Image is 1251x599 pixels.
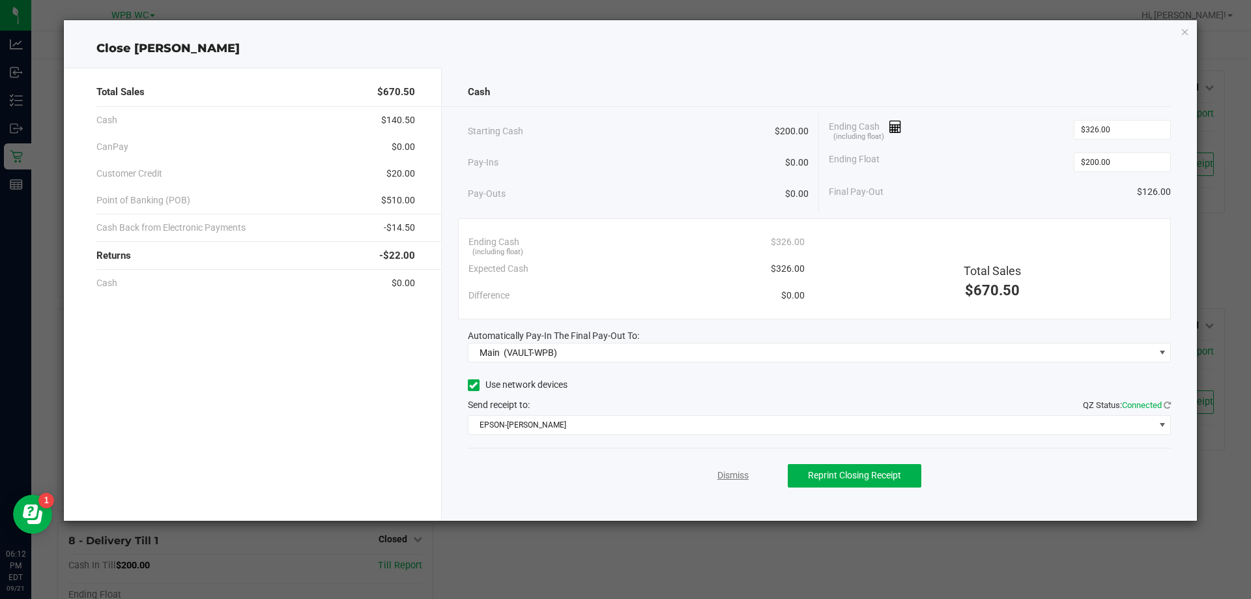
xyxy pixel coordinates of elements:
[386,167,415,181] span: $20.00
[1137,185,1171,199] span: $126.00
[965,282,1020,299] span: $670.50
[504,347,557,358] span: (VAULT-WPB)
[829,185,884,199] span: Final Pay-Out
[829,120,902,139] span: Ending Cash
[468,85,490,100] span: Cash
[13,495,52,534] iframe: Resource center
[1083,400,1171,410] span: QZ Status:
[480,347,500,358] span: Main
[472,247,523,258] span: (including float)
[964,264,1021,278] span: Total Sales
[468,124,523,138] span: Starting Cash
[96,194,190,207] span: Point of Banking (POB)
[468,289,510,302] span: Difference
[781,289,805,302] span: $0.00
[96,85,145,100] span: Total Sales
[808,470,901,480] span: Reprint Closing Receipt
[468,156,498,169] span: Pay-Ins
[468,235,519,249] span: Ending Cash
[64,40,1198,57] div: Close [PERSON_NAME]
[771,262,805,276] span: $326.00
[788,464,921,488] button: Reprint Closing Receipt
[384,221,415,235] span: -$14.50
[468,187,506,201] span: Pay-Outs
[717,469,749,482] a: Dismiss
[38,493,54,508] iframe: Resource center unread badge
[96,276,117,290] span: Cash
[771,235,805,249] span: $326.00
[96,221,246,235] span: Cash Back from Electronic Payments
[96,167,162,181] span: Customer Credit
[468,416,1155,434] span: EPSON-[PERSON_NAME]
[96,140,128,154] span: CanPay
[785,156,809,169] span: $0.00
[468,400,530,410] span: Send receipt to:
[381,194,415,207] span: $510.00
[392,140,415,154] span: $0.00
[381,113,415,127] span: $140.50
[468,330,639,341] span: Automatically Pay-In The Final Pay-Out To:
[96,113,117,127] span: Cash
[829,153,880,172] span: Ending Float
[392,276,415,290] span: $0.00
[379,248,415,263] span: -$22.00
[96,242,415,270] div: Returns
[1122,400,1162,410] span: Connected
[833,132,884,143] span: (including float)
[775,124,809,138] span: $200.00
[468,262,528,276] span: Expected Cash
[377,85,415,100] span: $670.50
[785,187,809,201] span: $0.00
[468,378,568,392] label: Use network devices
